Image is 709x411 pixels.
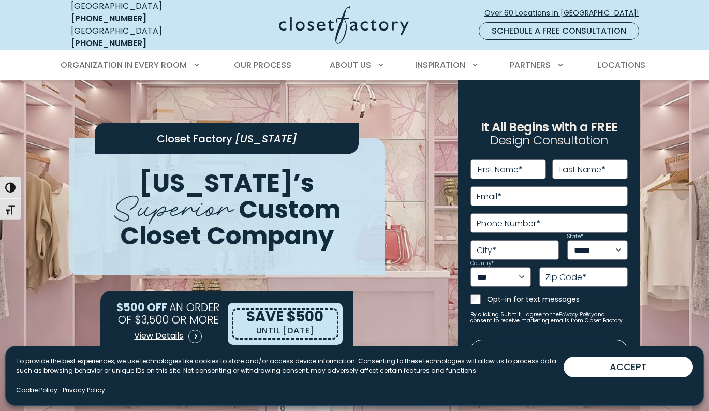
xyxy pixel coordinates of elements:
[470,340,628,362] button: Submit
[477,246,496,255] label: City
[234,59,291,71] span: Our Process
[61,59,187,71] span: Organization in Every Room
[279,6,409,44] img: Closet Factory Logo
[487,294,628,304] label: Opt-in for text messages
[71,12,146,24] a: [PHONE_NUMBER]
[564,357,693,377] button: ACCEPT
[598,59,645,71] span: Locations
[16,357,564,375] p: To provide the best experiences, we use technologies like cookies to store and/or access device i...
[256,324,315,338] p: UNTIL [DATE]
[113,181,233,228] span: Superior
[484,8,647,19] span: Over 60 Locations in [GEOGRAPHIC_DATA]!
[567,234,583,239] label: State
[16,386,57,395] a: Cookie Policy
[470,312,628,324] small: By clicking Submit, I agree to the and consent to receive marketing emails from Closet Factory.
[139,166,314,200] span: [US_STATE]’s
[134,330,183,342] span: View Details
[545,273,586,282] label: Zip Code
[470,261,494,266] label: Country
[118,300,220,327] span: AN ORDER OF $3,500 OR MORE
[490,132,608,149] span: Design Consultation
[479,22,639,40] a: Schedule a Free Consultation
[157,131,232,146] span: Closet Factory
[116,300,167,315] span: $500 OFF
[120,192,341,253] span: Custom Closet Company
[559,166,605,174] label: Last Name
[559,311,594,318] a: Privacy Policy
[481,119,617,136] span: It All Begins with a FREE
[477,219,540,228] label: Phone Number
[484,4,647,22] a: Over 60 Locations in [GEOGRAPHIC_DATA]!
[235,131,297,146] span: [US_STATE]
[134,326,202,347] a: View Details
[330,59,371,71] span: About Us
[71,37,146,49] a: [PHONE_NUMBER]
[53,51,656,80] nav: Primary Menu
[246,306,323,327] span: SAVE $500
[478,166,523,174] label: First Name
[415,59,465,71] span: Inspiration
[510,59,551,71] span: Partners
[71,25,198,50] div: [GEOGRAPHIC_DATA]
[477,193,501,201] label: Email
[63,386,105,395] a: Privacy Policy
